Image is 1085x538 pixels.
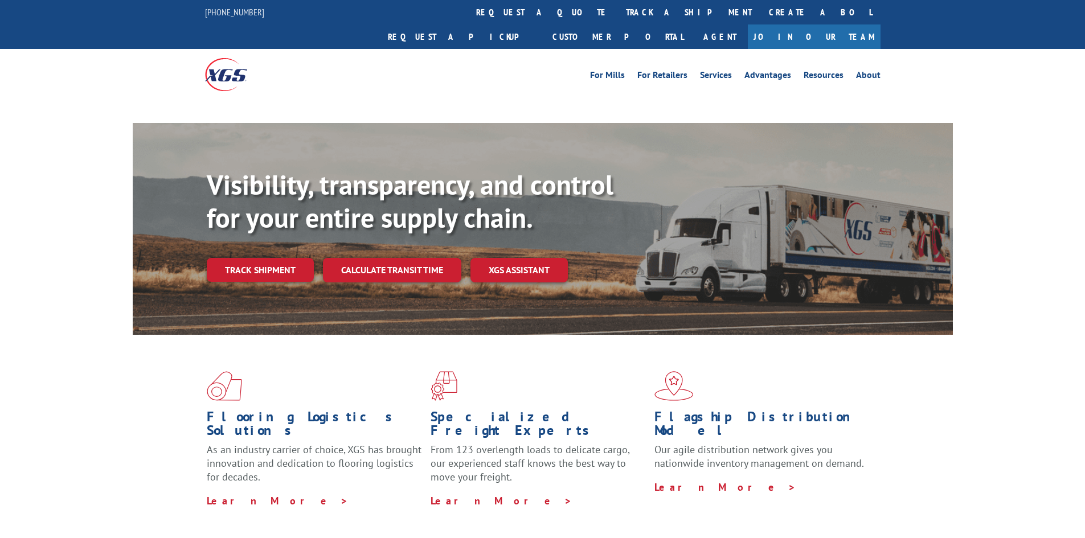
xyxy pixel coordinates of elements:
img: xgs-icon-total-supply-chain-intelligence-red [207,371,242,401]
a: Learn More > [654,480,796,494]
a: Request a pickup [379,24,544,49]
p: From 123 overlength loads to delicate cargo, our experienced staff knows the best way to move you... [431,443,646,494]
a: Track shipment [207,258,314,282]
span: As an industry carrier of choice, XGS has brought innovation and dedication to flooring logistics... [207,443,421,483]
h1: Flooring Logistics Solutions [207,410,422,443]
span: Our agile distribution network gives you nationwide inventory management on demand. [654,443,864,470]
a: About [856,71,881,83]
a: Services [700,71,732,83]
a: Join Our Team [748,24,881,49]
a: For Retailers [637,71,687,83]
a: Advantages [744,71,791,83]
img: xgs-icon-flagship-distribution-model-red [654,371,694,401]
b: Visibility, transparency, and control for your entire supply chain. [207,167,613,235]
a: Calculate transit time [323,258,461,282]
a: [PHONE_NUMBER] [205,6,264,18]
a: XGS ASSISTANT [470,258,568,282]
img: xgs-icon-focused-on-flooring-red [431,371,457,401]
h1: Flagship Distribution Model [654,410,870,443]
h1: Specialized Freight Experts [431,410,646,443]
a: Learn More > [431,494,572,507]
a: Resources [804,71,844,83]
a: Learn More > [207,494,349,507]
a: For Mills [590,71,625,83]
a: Agent [692,24,748,49]
a: Customer Portal [544,24,692,49]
